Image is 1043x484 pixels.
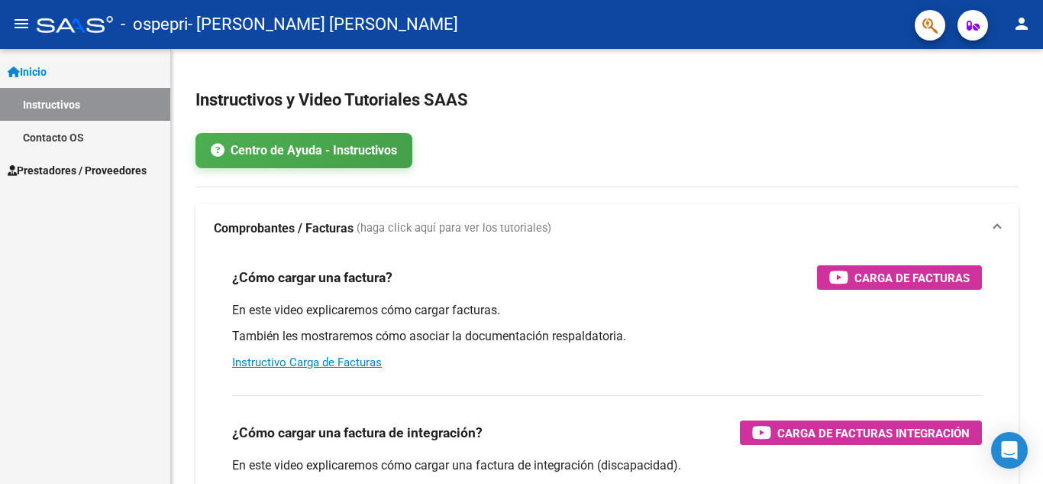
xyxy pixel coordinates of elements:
[232,267,392,288] h3: ¿Cómo cargar una factura?
[232,356,382,369] a: Instructivo Carga de Facturas
[121,8,188,41] span: - ospepri
[188,8,458,41] span: - [PERSON_NAME] [PERSON_NAME]
[232,328,982,345] p: También les mostraremos cómo asociar la documentación respaldatoria.
[854,268,970,287] span: Carga de Facturas
[8,162,147,179] span: Prestadores / Proveedores
[195,86,1019,115] h2: Instructivos y Video Tutoriales SAAS
[214,220,354,237] strong: Comprobantes / Facturas
[232,302,982,319] p: En este video explicaremos cómo cargar facturas.
[1012,15,1031,33] mat-icon: person
[991,432,1028,469] div: Open Intercom Messenger
[195,133,412,168] a: Centro de Ayuda - Instructivos
[817,265,982,290] button: Carga de Facturas
[8,63,47,80] span: Inicio
[777,424,970,443] span: Carga de Facturas Integración
[357,220,551,237] span: (haga click aquí para ver los tutoriales)
[232,457,982,474] p: En este video explicaremos cómo cargar una factura de integración (discapacidad).
[232,422,483,443] h3: ¿Cómo cargar una factura de integración?
[195,204,1019,253] mat-expansion-panel-header: Comprobantes / Facturas (haga click aquí para ver los tutoriales)
[740,421,982,445] button: Carga de Facturas Integración
[12,15,31,33] mat-icon: menu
